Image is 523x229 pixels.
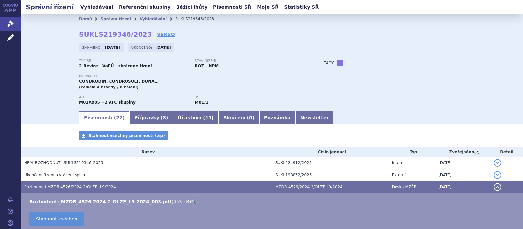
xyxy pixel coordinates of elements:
strong: SUKLS219346/2023 [79,30,152,38]
span: Interní [392,161,405,165]
span: 11 [205,115,211,120]
th: Detail [490,147,523,157]
a: Vyhledávání [140,17,167,21]
span: Ukončení řízení a vrácení spisu [24,173,85,177]
span: 0 [249,115,252,120]
a: Sloučení (0) [219,111,259,124]
td: [DATE] [435,157,490,169]
a: Účastníci (11) [173,111,218,124]
a: Správní řízení [100,17,131,21]
button: detail [494,159,501,167]
strong: Jiná nesteroidní protizánětlivá a protirevmatická léčiva, p.o. [195,100,208,105]
a: Moje SŘ [255,3,280,11]
button: detail [494,183,501,191]
td: SUKL224912/2025 [272,157,389,169]
a: VERSO [157,31,175,38]
td: SUKL198832/2025 [272,169,389,181]
strong: 2-Revize - VaPÚ - zkrácené řízení [79,64,152,68]
strong: +2 ATC skupiny [101,100,136,105]
p: RS: [195,95,304,99]
a: Newsletter [295,111,334,124]
td: [DATE] [435,169,490,181]
th: Zveřejněno [435,147,490,157]
span: 8 [163,115,166,120]
span: Deska MZČR [392,185,417,189]
span: Externí [392,173,406,177]
span: Stáhnout všechny písemnosti (zip) [88,133,165,138]
p: Typ SŘ: [79,59,188,63]
a: Stáhnout všechno [29,212,84,226]
a: Písemnosti SŘ [211,3,253,11]
a: Referenční skupiny [117,3,173,11]
a: Poznámka [259,111,295,124]
strong: ROZ – NPM [195,64,219,68]
th: Číslo jednací [272,147,389,157]
button: detail [494,171,501,179]
a: Písemnosti (22) [79,111,129,124]
li: ( ) [29,199,516,205]
h2: Správní řízení [21,2,78,11]
span: (celkem 4 brandy / 8 balení) [79,85,139,89]
h3: Tagy [324,59,334,67]
a: + [337,60,343,66]
th: Název [21,147,272,157]
td: MZDR 4526/2024-2/OLZP-L9/2024 [272,181,389,193]
span: Rozhodnutí MZDR 4526/2024-2/OLZP; L9/2024 [24,185,116,189]
span: Ukončeno: [131,45,154,50]
a: Přípravky (8) [129,111,173,124]
abbr: (?) [474,150,480,155]
a: Rozhodnuti_MZDR_4526-2024-2-OLZP_L9-2024_003.pdf [29,199,172,204]
span: Zahájeno: [82,45,103,50]
a: 🔍 [191,199,196,204]
td: [DATE] [435,181,490,193]
strong: GLUKOSAMIN [79,100,100,105]
span: NPM_ROZHODNUTÍ_SUKLS219346_2023 [24,161,103,165]
a: Domů [79,17,92,21]
a: Statistiky SŘ [282,3,321,11]
strong: [DATE] [155,45,171,50]
span: CONDRODIN, CONDROSULF, DONA… [79,79,159,84]
span: 22 [116,115,122,120]
li: SUKLS219346/2023 [175,14,223,24]
p: Přípravky: [79,74,311,78]
a: Běžící lhůty [174,3,210,11]
a: Stáhnout všechny písemnosti (zip) [79,131,168,140]
p: Stav řízení: [195,59,304,63]
a: Vyhledávání [78,3,115,11]
p: ATC: [79,95,188,99]
th: Typ [389,147,435,157]
span: 453 kB [173,199,189,204]
strong: [DATE] [105,45,121,50]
